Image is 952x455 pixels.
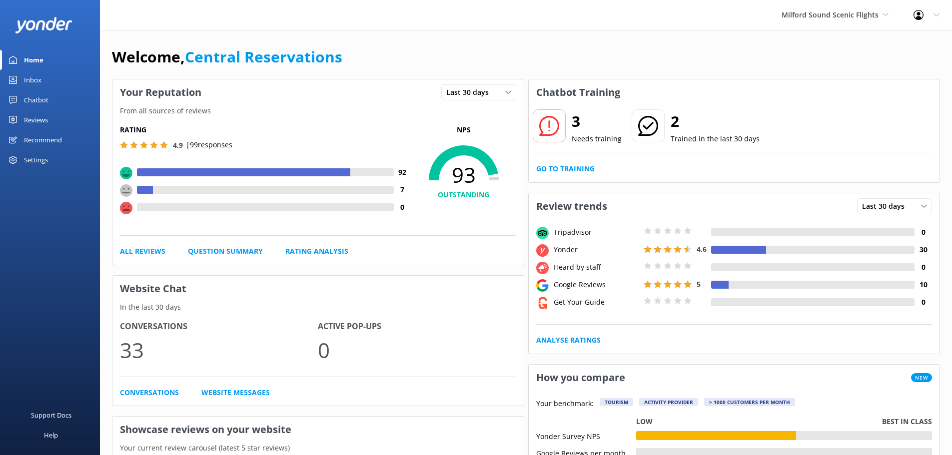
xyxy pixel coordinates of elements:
[536,163,595,174] a: Go to Training
[24,70,41,90] div: Inbox
[697,279,701,289] span: 5
[15,17,72,33] img: yonder-white-logo.png
[915,262,932,273] h4: 0
[112,417,524,443] h3: Showcase reviews on your website
[112,79,209,105] h3: Your Reputation
[24,110,48,130] div: Reviews
[536,398,594,410] p: Your benchmark:
[671,133,760,144] p: Trained in the last 30 days
[915,227,932,238] h4: 0
[318,320,516,333] h4: Active Pop-ups
[411,124,516,135] p: NPS
[704,398,795,406] div: > 1000 customers per month
[446,87,495,98] span: Last 30 days
[318,333,516,367] p: 0
[882,416,932,427] p: Best in class
[173,140,183,150] span: 4.9
[31,405,71,425] div: Support Docs
[185,46,342,67] a: Central Reservations
[188,246,263,257] a: Question Summary
[915,244,932,255] h4: 30
[915,297,932,308] h4: 0
[529,193,615,219] h3: Review trends
[120,124,411,135] h5: Rating
[572,109,622,133] h2: 3
[697,244,707,254] span: 4.6
[24,50,43,70] div: Home
[782,10,879,19] span: Milford Sound Scenic Flights
[572,133,622,144] p: Needs training
[24,130,62,150] div: Recommend
[24,150,48,170] div: Settings
[639,398,698,406] div: Activity Provider
[285,246,348,257] a: Rating Analysis
[112,105,524,116] p: From all sources of reviews
[911,373,932,382] span: New
[551,244,641,255] div: Yonder
[551,227,641,238] div: Tripadvisor
[529,365,633,391] h3: How you compare
[112,302,524,313] p: In the last 30 days
[536,431,636,440] div: Yonder Survey NPS
[112,276,524,302] h3: Website Chat
[529,79,628,105] h3: Chatbot Training
[120,320,318,333] h4: Conversations
[636,416,653,427] p: Low
[120,387,179,398] a: Conversations
[394,167,411,178] h4: 92
[24,90,48,110] div: Chatbot
[394,202,411,213] h4: 0
[120,246,165,257] a: All Reviews
[915,279,932,290] h4: 10
[551,297,641,308] div: Get Your Guide
[862,201,911,212] span: Last 30 days
[44,425,58,445] div: Help
[551,279,641,290] div: Google Reviews
[186,139,232,150] p: | 99 responses
[394,184,411,195] h4: 7
[536,335,601,346] a: Analyse Ratings
[112,443,524,454] p: Your current review carousel (latest 5 star reviews)
[112,45,342,69] h1: Welcome,
[120,333,318,367] p: 33
[411,189,516,200] h4: OUTSTANDING
[671,109,760,133] h2: 2
[600,398,633,406] div: Tourism
[551,262,641,273] div: Heard by staff
[411,162,516,187] span: 93
[201,387,270,398] a: Website Messages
